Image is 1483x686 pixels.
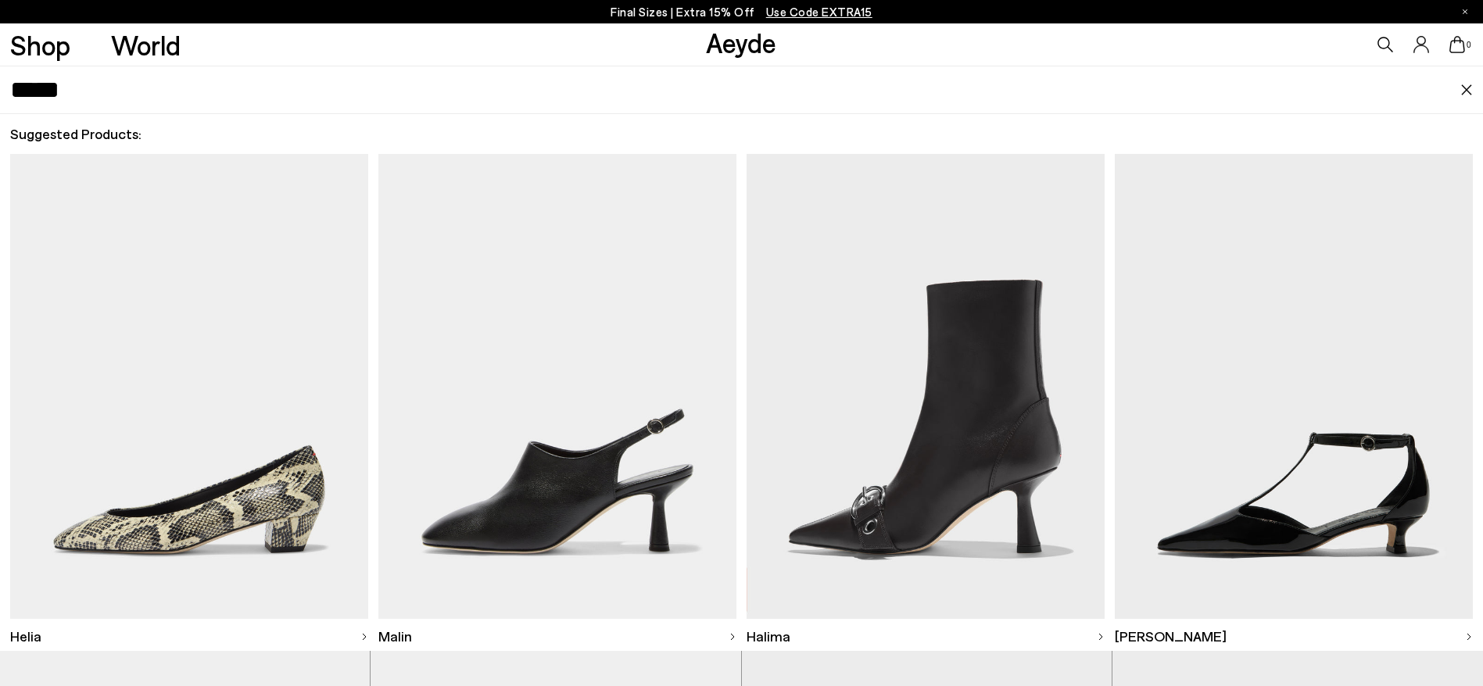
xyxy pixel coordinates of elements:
[1465,633,1473,641] img: svg%3E
[1449,36,1465,53] a: 0
[729,633,736,641] img: svg%3E
[360,633,368,641] img: svg%3E
[611,2,872,22] p: Final Sizes | Extra 15% Off
[1115,619,1473,654] a: [PERSON_NAME]
[10,154,368,619] img: Descriptive text
[1460,84,1473,95] img: close.svg
[378,154,736,619] img: Descriptive text
[1465,41,1473,49] span: 0
[111,31,181,59] a: World
[10,31,70,59] a: Shop
[747,627,790,646] span: Halima
[747,154,1105,619] img: Descriptive text
[10,619,368,654] a: Helia
[378,627,412,646] span: Malin
[1115,627,1227,646] span: [PERSON_NAME]
[766,5,872,19] span: Navigate to /collections/ss25-final-sizes
[10,124,1473,144] h2: Suggested Products:
[10,627,41,646] span: Helia
[1097,633,1105,641] img: svg%3E
[1115,154,1473,619] img: Descriptive text
[747,619,1105,654] a: Halima
[706,26,776,59] a: Aeyde
[378,619,736,654] a: Malin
